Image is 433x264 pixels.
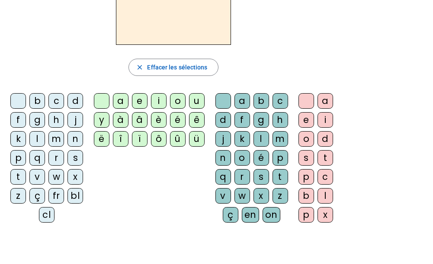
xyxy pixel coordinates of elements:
[113,93,128,109] div: a
[318,169,333,185] div: c
[48,93,64,109] div: c
[39,207,55,223] div: cl
[10,188,26,204] div: z
[298,112,314,128] div: e
[94,112,109,128] div: y
[10,169,26,185] div: t
[67,169,83,185] div: x
[132,131,148,147] div: ï
[215,169,231,185] div: q
[29,150,45,166] div: q
[253,131,269,147] div: l
[151,93,167,109] div: i
[170,112,186,128] div: é
[29,169,45,185] div: v
[234,150,250,166] div: o
[273,188,288,204] div: z
[215,150,231,166] div: n
[234,169,250,185] div: r
[273,93,288,109] div: c
[170,131,186,147] div: û
[318,188,333,204] div: l
[223,207,238,223] div: ç
[67,150,83,166] div: s
[298,188,314,204] div: b
[273,169,288,185] div: t
[48,131,64,147] div: m
[10,150,26,166] div: p
[136,63,144,71] mat-icon: close
[318,131,333,147] div: d
[189,112,205,128] div: ê
[67,131,83,147] div: n
[253,112,269,128] div: g
[253,169,269,185] div: s
[29,112,45,128] div: g
[189,131,205,147] div: ü
[147,62,207,72] span: Effacer les sélections
[263,207,280,223] div: on
[273,112,288,128] div: h
[298,169,314,185] div: p
[242,207,259,223] div: en
[113,112,128,128] div: à
[318,207,333,223] div: x
[48,112,64,128] div: h
[151,131,167,147] div: ô
[48,188,64,204] div: fr
[234,131,250,147] div: k
[318,112,333,128] div: i
[132,112,148,128] div: â
[10,131,26,147] div: k
[253,93,269,109] div: b
[215,131,231,147] div: j
[215,188,231,204] div: v
[113,131,128,147] div: î
[170,93,186,109] div: o
[132,93,148,109] div: e
[234,93,250,109] div: a
[298,131,314,147] div: o
[189,93,205,109] div: u
[298,150,314,166] div: s
[94,131,109,147] div: ë
[234,112,250,128] div: f
[273,131,288,147] div: m
[128,59,218,76] button: Effacer les sélections
[253,188,269,204] div: x
[48,169,64,185] div: w
[29,188,45,204] div: ç
[215,112,231,128] div: d
[273,150,288,166] div: p
[67,112,83,128] div: j
[67,188,83,204] div: bl
[29,93,45,109] div: b
[48,150,64,166] div: r
[253,150,269,166] div: é
[234,188,250,204] div: w
[318,150,333,166] div: t
[298,207,314,223] div: p
[10,112,26,128] div: f
[67,93,83,109] div: d
[318,93,333,109] div: a
[151,112,167,128] div: è
[29,131,45,147] div: l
